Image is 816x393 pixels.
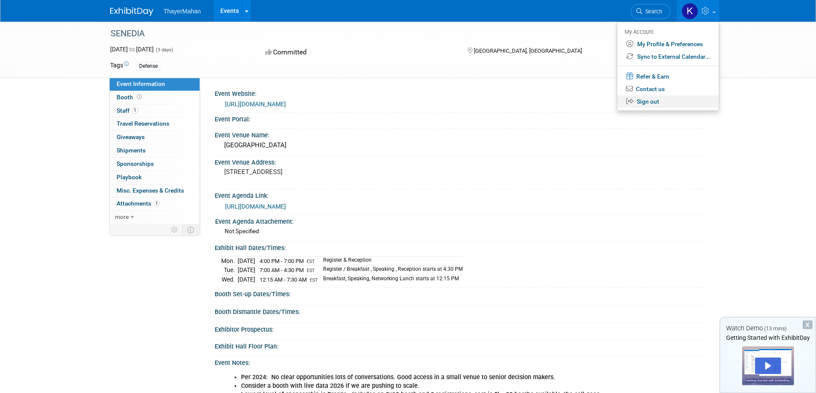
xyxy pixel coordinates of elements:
[117,94,143,101] span: Booth
[117,133,145,140] span: Giveaways
[110,91,200,104] a: Booth
[110,105,200,117] a: Staff1
[215,215,702,226] div: Event Agenda Attachement:
[474,48,582,54] span: [GEOGRAPHIC_DATA], [GEOGRAPHIC_DATA]
[117,107,138,114] span: Staff
[215,87,706,98] div: Event Website:
[241,382,419,390] b: Consider a booth with live data 2026 if we are pushing to scale.
[117,80,165,87] span: Event Information
[128,46,136,53] span: to
[260,276,307,283] span: 12:15 AM - 7:30 AM
[110,171,200,184] a: Playbook
[263,45,454,60] div: Committed
[110,131,200,144] a: Giveaways
[720,333,816,342] div: Getting Started with ExhibitDay
[110,46,154,53] span: [DATE] [DATE]
[215,288,706,298] div: Booth Set-up Dates/Times:
[617,38,719,51] a: My Profile & Preferences
[617,51,719,63] a: Sync to External Calendar...
[215,113,706,124] div: Event Portal:
[132,107,138,114] span: 1
[625,26,710,37] div: My Account
[215,189,706,200] div: Event Agenda Link:
[215,305,706,316] div: Booth Dismantle Dates/Times:
[755,358,781,374] div: Play
[682,3,698,19] img: Kathy Caval
[642,8,662,15] span: Search
[110,61,129,71] td: Tags
[135,94,143,100] span: Booth not reserved yet
[108,26,657,41] div: SENEDIA
[617,83,719,95] a: Contact us
[117,200,160,207] span: Attachments
[215,340,706,351] div: Exhibit Hall Floor Plan:
[803,320,813,329] div: Dismiss
[221,275,238,284] td: Wed.
[617,95,719,108] a: Sign out
[153,200,160,207] span: 1
[764,326,787,332] span: (13 mins)
[617,70,719,83] a: Refer & Earn
[221,266,238,275] td: Tue.
[238,266,255,275] td: [DATE]
[720,324,816,333] div: Watch Demo
[117,174,142,181] span: Playbook
[215,356,706,367] div: Event Notes:
[260,258,304,264] span: 4:00 PM - 7:00 PM
[215,241,706,252] div: Exhibit Hall Dates/Times:
[631,4,670,19] a: Search
[167,224,182,235] td: Personalize Event Tab Strip
[260,267,304,273] span: 7:00 AM - 4:30 PM
[225,227,699,235] div: Not Specified
[307,268,315,273] span: EST
[215,323,706,334] div: Exhibitor Prospectus:
[117,120,169,127] span: Travel Reservations
[310,277,318,283] span: EST
[115,213,129,220] span: more
[221,256,238,266] td: Mon.
[221,139,700,152] div: [GEOGRAPHIC_DATA]
[117,187,184,194] span: Misc. Expenses & Credits
[318,275,463,284] td: Breakfast, Speaking, Networking Lunch starts at 12:15 PM
[307,259,315,264] span: EST
[164,8,201,15] span: ThayerMahan
[117,147,146,154] span: Shipments
[215,156,706,167] div: Event Venue Address:
[155,47,173,53] span: (3 days)
[110,78,200,91] a: Event Information
[238,256,255,266] td: [DATE]
[110,117,200,130] a: Travel Reservations
[215,129,706,139] div: Event Venue Name:
[225,101,286,108] a: [URL][DOMAIN_NAME]
[318,256,463,266] td: Register & Reception
[241,374,555,381] b: Per 2024: No clear opportunities lots of conversations. Good access in a small venue to senior de...
[110,211,200,224] a: more
[110,184,200,197] a: Misc. Expenses & Credits
[238,275,255,284] td: [DATE]
[137,62,160,71] div: Defense
[318,266,463,275] td: Register / Breakfast , Speaking , Reception starts at 4:30 PM
[225,203,286,210] a: [URL][DOMAIN_NAME]
[110,144,200,157] a: Shipments
[110,7,153,16] img: ExhibitDay
[182,224,200,235] td: Toggle Event Tabs
[117,160,154,167] span: Sponsorships
[224,168,410,176] pre: [STREET_ADDRESS]
[110,197,200,210] a: Attachments1
[110,158,200,171] a: Sponsorships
